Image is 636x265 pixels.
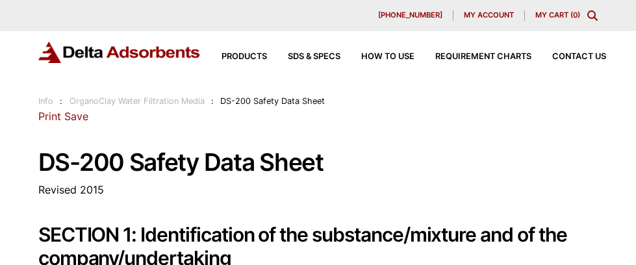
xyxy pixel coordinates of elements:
span: : [60,96,62,106]
a: Info [38,96,53,106]
a: How to Use [340,53,414,61]
a: Save [64,110,88,123]
a: OrganoClay Water Filtration Media [70,96,205,106]
span: SDS & SPECS [288,53,340,61]
span: How to Use [361,53,414,61]
a: My Cart (0) [535,10,580,19]
span: Contact Us [552,53,606,61]
img: Delta Adsorbents [38,42,201,63]
a: [PHONE_NUMBER] [368,10,453,21]
span: [PHONE_NUMBER] [378,12,442,19]
a: Requirement Charts [414,53,531,61]
span: Products [222,53,267,61]
span: DS-200 Safety Data Sheet [220,96,325,106]
h1: DS-200 Safety Data Sheet [38,149,598,176]
a: Contact Us [531,53,606,61]
a: Print [38,110,61,123]
span: Requirement Charts [435,53,531,61]
span: My account [464,12,514,19]
span: 0 [573,10,578,19]
a: SDS & SPECS [267,53,340,61]
span: : [211,96,214,106]
div: Toggle Modal Content [587,10,598,21]
p: Revised 2015 [38,181,598,199]
a: My account [453,10,525,21]
a: Products [201,53,267,61]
